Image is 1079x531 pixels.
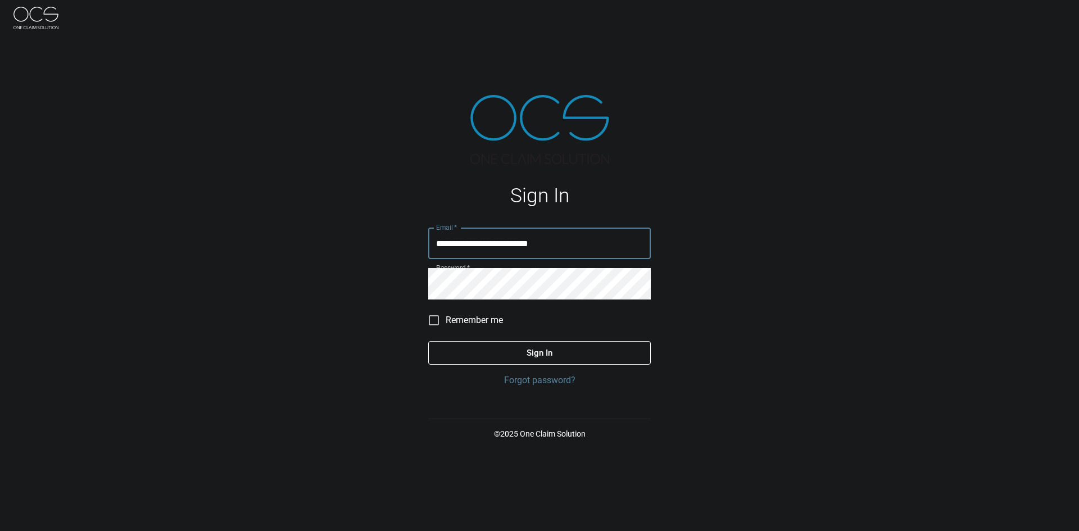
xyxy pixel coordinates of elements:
a: Forgot password? [428,374,651,387]
span: Remember me [446,314,503,327]
img: ocs-logo-white-transparent.png [13,7,58,29]
p: © 2025 One Claim Solution [428,428,651,439]
img: ocs-logo-tra.png [470,95,609,164]
label: Password [436,263,470,273]
h1: Sign In [428,184,651,207]
button: Sign In [428,341,651,365]
label: Email [436,223,457,232]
